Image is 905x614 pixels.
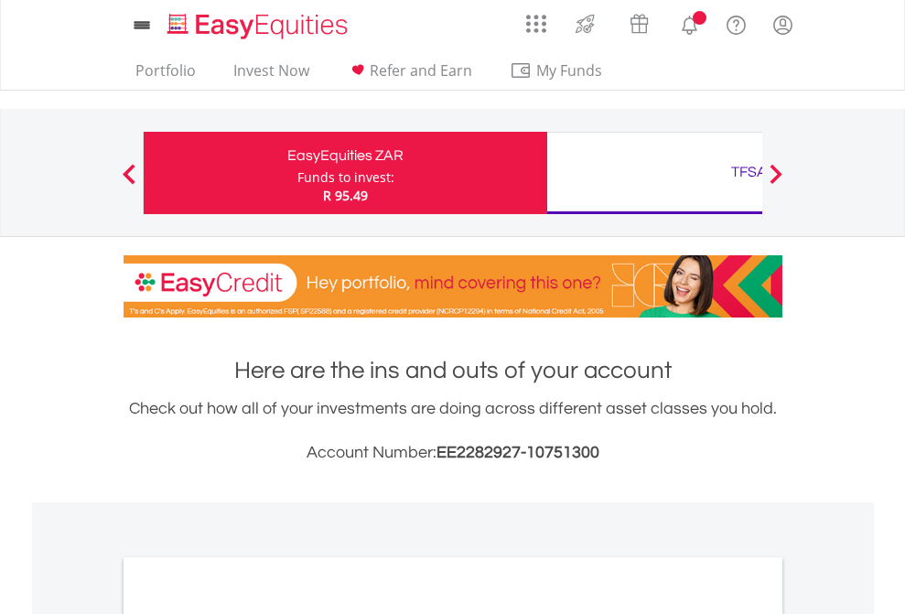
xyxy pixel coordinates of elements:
span: My Funds [510,59,630,82]
a: Home page [160,5,355,41]
img: thrive-v2.svg [570,9,600,38]
img: EasyEquities_Logo.png [164,11,355,41]
span: EE2282927-10751300 [436,444,599,461]
span: Refer and Earn [370,60,472,81]
a: AppsGrid [514,5,558,34]
span: R 95.49 [323,187,368,204]
a: Portfolio [128,61,203,90]
h3: Account Number: [124,440,782,466]
div: EasyEquities ZAR [155,143,536,168]
img: EasyCredit Promotion Banner [124,255,782,318]
img: grid-menu-icon.svg [526,14,546,34]
img: vouchers-v2.svg [624,9,654,38]
a: Notifications [666,5,713,41]
a: My Profile [760,5,806,45]
button: Next [758,173,794,191]
a: Vouchers [612,5,666,38]
h1: Here are the ins and outs of your account [124,354,782,387]
a: FAQ's and Support [713,5,760,41]
div: Funds to invest: [297,168,394,187]
a: Invest Now [226,61,317,90]
div: Check out how all of your investments are doing across different asset classes you hold. [124,396,782,466]
button: Previous [111,173,147,191]
a: Refer and Earn [339,61,479,90]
